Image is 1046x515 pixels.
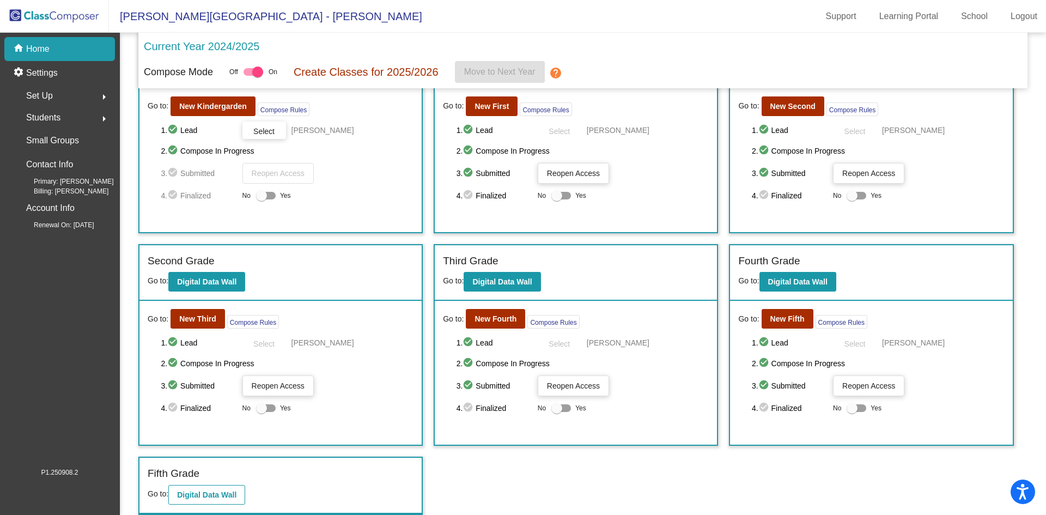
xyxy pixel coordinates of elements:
button: Compose Rules [816,315,867,329]
p: Compose Mode [144,65,213,80]
span: 1. Lead [161,336,236,349]
button: Reopen Access [242,163,314,184]
a: Support [817,8,865,25]
b: New First [475,102,509,111]
p: Contact Info [26,157,73,172]
label: Third Grade [443,253,498,269]
button: Select [833,122,877,139]
mat-icon: check_circle [167,402,180,415]
mat-icon: check_circle [463,402,476,415]
span: Yes [280,189,291,202]
mat-icon: check_circle [758,124,771,137]
p: Home [26,43,50,56]
span: 4. Finalized [161,189,236,202]
span: Go to: [148,313,168,325]
button: New First [466,96,518,116]
span: No [538,191,546,201]
button: Select [833,334,877,352]
mat-icon: check_circle [463,336,476,349]
span: 2. Compose In Progress [752,144,1005,157]
span: Off [229,67,238,77]
b: New Kindergarden [179,102,247,111]
span: Go to: [738,313,759,325]
b: Digital Data Wall [177,277,236,286]
mat-icon: check_circle [167,167,180,180]
span: Go to: [148,276,168,285]
span: Go to: [443,313,464,325]
span: Reopen Access [252,381,305,390]
span: Select [549,340,570,348]
span: 1. Lead [457,124,532,137]
span: Yes [280,402,291,415]
button: New Third [171,309,225,329]
span: On [269,67,277,77]
span: [PERSON_NAME][GEOGRAPHIC_DATA] - [PERSON_NAME] [109,8,422,25]
mat-icon: check_circle [758,379,771,392]
span: No [242,191,251,201]
span: 3. Submitted [752,379,828,392]
span: 3. Submitted [457,167,532,180]
span: Move to Next Year [464,67,536,76]
span: Yes [871,402,881,415]
span: 3. Submitted [457,379,532,392]
mat-icon: help [549,66,562,80]
span: 2. Compose In Progress [161,357,413,370]
button: New Kindergarden [171,96,256,116]
mat-icon: check_circle [167,357,180,370]
span: [PERSON_NAME] [882,125,945,136]
button: Select [538,122,581,139]
mat-icon: check_circle [758,167,771,180]
mat-icon: check_circle [758,336,771,349]
mat-icon: check_circle [463,124,476,137]
button: Compose Rules [258,102,309,116]
span: Primary: [PERSON_NAME] [16,177,114,186]
button: Digital Data Wall [168,272,245,292]
span: 1. Lead [752,336,828,349]
button: Reopen Access [538,375,609,396]
mat-icon: check_circle [758,144,771,157]
span: Set Up [26,88,53,104]
mat-icon: check_circle [463,357,476,370]
button: Select [242,334,286,352]
span: 4. Finalized [457,189,532,202]
button: New Fifth [762,309,813,329]
span: Select [253,127,275,136]
span: Reopen Access [547,381,600,390]
span: 2. Compose In Progress [457,357,709,370]
button: Reopen Access [538,163,609,184]
label: Second Grade [148,253,215,269]
button: New Fourth [466,309,525,329]
span: Select [844,340,866,348]
span: Reopen Access [547,169,600,178]
label: Fifth Grade [148,466,199,482]
span: No [833,191,841,201]
mat-icon: check_circle [167,144,180,157]
mat-icon: check_circle [167,336,180,349]
span: 3. Submitted [752,167,828,180]
span: Reopen Access [842,381,895,390]
span: Go to: [443,100,464,112]
a: Logout [1002,8,1046,25]
button: Digital Data Wall [759,272,836,292]
mat-icon: check_circle [167,124,180,137]
span: Go to: [738,100,759,112]
mat-icon: home [13,43,26,56]
button: Digital Data Wall [168,485,245,505]
label: Fourth Grade [738,253,800,269]
span: Renewal On: [DATE] [16,220,94,230]
button: Reopen Access [242,375,314,396]
mat-icon: check_circle [463,144,476,157]
span: Billing: [PERSON_NAME] [16,186,108,196]
a: Learning Portal [871,8,947,25]
b: New Third [179,314,216,323]
span: 4. Finalized [752,402,828,415]
mat-icon: check_circle [758,357,771,370]
mat-icon: check_circle [463,167,476,180]
span: Go to: [738,276,759,285]
span: No [538,403,546,413]
span: [PERSON_NAME] [587,337,649,348]
button: Compose Rules [520,102,571,116]
b: New Second [770,102,816,111]
span: Reopen Access [252,169,305,178]
span: Select [844,127,866,136]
